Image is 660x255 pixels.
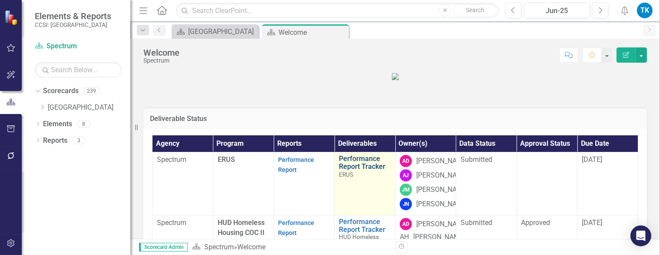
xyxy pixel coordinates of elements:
[157,218,186,227] span: Spectrum
[143,48,179,57] div: Welcome
[35,11,111,21] span: Elements & Reports
[339,218,391,233] a: Performance Report Tracker
[630,225,651,246] div: Open Intercom Messenger
[279,27,347,38] div: Welcome
[577,152,638,215] td: Double-Click to Edit
[43,136,67,146] a: Reports
[188,26,256,37] div: [GEOGRAPHIC_DATA]
[176,3,499,18] input: Search ClearPoint...
[43,119,72,129] a: Elements
[150,115,640,123] h3: Deliverable Status
[335,152,395,215] td: Double-Click to Edit Right Click for Context Menu
[461,155,492,164] span: Submitted
[416,185,468,195] div: [PERSON_NAME]
[339,155,391,170] a: Performance Report Tracker
[527,6,587,16] div: Jun-25
[83,87,100,95] div: 239
[466,7,484,13] span: Search
[76,120,90,127] div: 8
[416,171,468,181] div: [PERSON_NAME]
[392,73,399,80] img: Spectrum%20%201%20v2.JPG
[192,242,389,252] div: »
[416,199,468,209] div: [PERSON_NAME]
[72,137,86,144] div: 3
[339,233,379,247] span: HUD Homeless Housing COC II
[204,243,234,251] a: Spectrum
[139,243,188,252] span: Scorecard Admin
[35,41,122,51] a: Spectrum
[218,218,265,237] span: HUD Homeless Housing COC II
[174,26,256,37] a: [GEOGRAPHIC_DATA]
[395,152,456,215] td: Double-Click to Edit
[279,156,315,173] a: Performance Report
[43,86,79,96] a: Scorecards
[35,62,122,77] input: Search Below...
[461,218,492,227] span: Submitted
[521,218,551,227] span: Approved
[400,169,412,181] div: AJ
[456,152,517,215] td: Double-Click to Edit
[237,243,265,251] div: Welcome
[416,156,468,166] div: [PERSON_NAME]
[218,155,235,164] span: ERUS
[400,155,412,167] div: AD
[4,10,20,25] img: ClearPoint Strategy
[416,219,468,229] div: [PERSON_NAME]
[400,198,412,210] div: JN
[143,57,179,64] div: Spectrum
[157,155,209,165] p: Spectrum
[279,219,315,236] a: Performance Report
[274,152,335,215] td: Double-Click to Edit
[524,3,590,18] button: Jun-25
[153,152,213,215] td: Double-Click to Edit
[400,218,412,230] div: AD
[453,4,497,17] button: Search
[582,155,602,164] span: [DATE]
[517,152,577,215] td: Double-Click to Edit
[400,184,412,196] div: JM
[400,232,409,242] div: AH
[48,103,130,113] a: [GEOGRAPHIC_DATA]
[413,232,465,242] div: [PERSON_NAME]
[35,21,111,28] small: CCSI: [GEOGRAPHIC_DATA]
[637,3,653,18] button: TK
[339,171,353,178] span: ERUS
[582,218,602,227] span: [DATE]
